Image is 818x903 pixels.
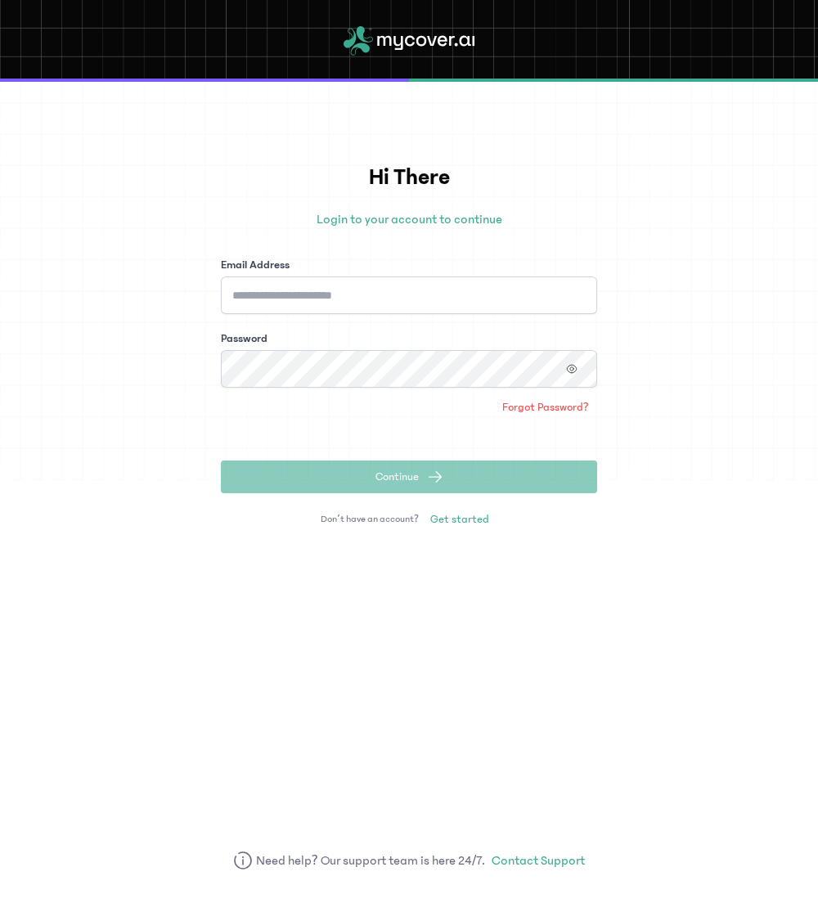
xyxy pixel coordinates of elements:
[492,851,585,870] a: Contact Support
[375,469,419,485] span: Continue
[256,851,486,870] span: Need help? Our support team is here 24/7.
[321,513,419,526] span: Don’t have an account?
[422,506,497,532] a: Get started
[221,209,597,229] p: Login to your account to continue
[221,257,290,273] label: Email Address
[430,511,489,528] span: Get started
[502,399,589,416] span: Forgot Password?
[221,460,597,493] button: Continue
[221,330,267,347] label: Password
[494,394,597,420] a: Forgot Password?
[221,160,597,195] h1: Hi There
